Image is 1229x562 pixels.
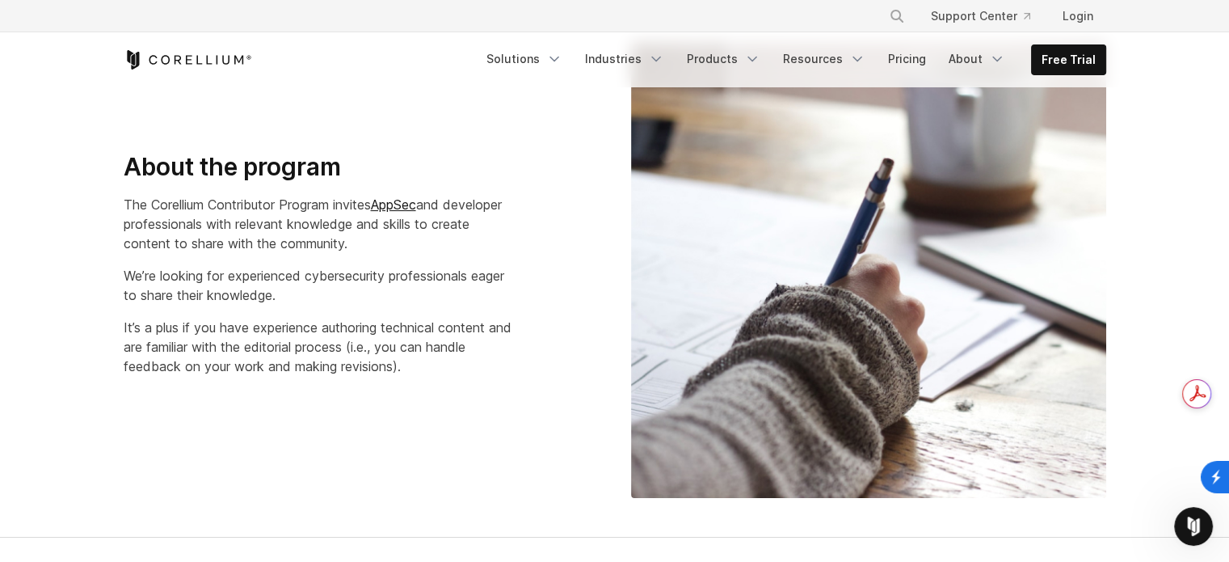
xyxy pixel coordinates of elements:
a: Resources [773,44,875,74]
p: It’s a plus if you have experience authoring technical content and are familiar with the editoria... [124,318,519,376]
a: Products [677,44,770,74]
a: Support Center [918,2,1043,31]
img: Person writing notes at desk with coffee, representing mobile security research or app testing do... [631,43,1106,498]
p: The Corellium Contributor Program invites and developer professionals with relevant knowledge and... [124,195,519,253]
a: AppSec [371,196,416,213]
a: About [939,44,1015,74]
iframe: Intercom live chat [1174,507,1213,546]
a: Industries [575,44,674,74]
button: Search [882,2,911,31]
a: Solutions [477,44,572,74]
div: Navigation Menu [477,44,1106,75]
a: Pricing [878,44,936,74]
a: Free Trial [1032,45,1105,74]
a: Corellium Home [124,50,252,70]
a: Login [1050,2,1106,31]
p: We’re looking for experienced cybersecurity professionals eager to share their knowledge. [124,266,519,305]
div: Navigation Menu [869,2,1106,31]
h3: About the program [124,152,519,183]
